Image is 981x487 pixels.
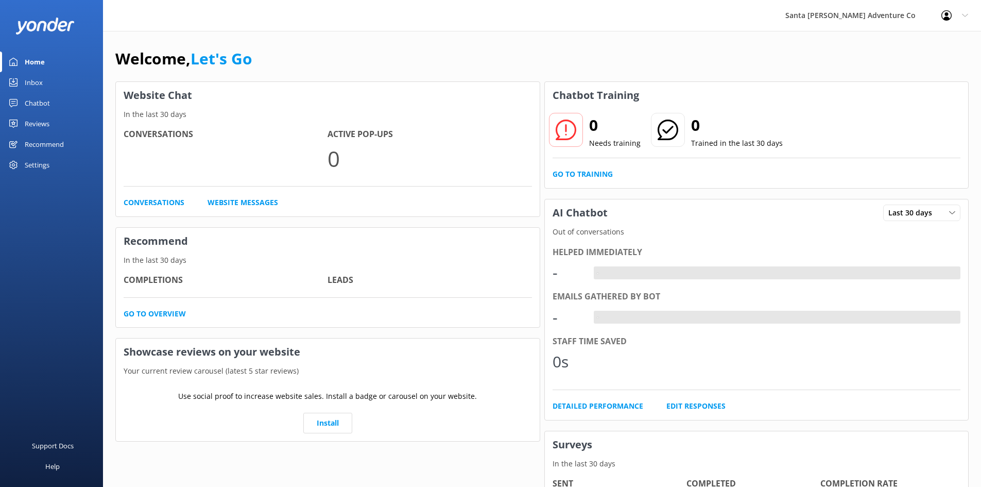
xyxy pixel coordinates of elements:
[666,400,726,412] a: Edit Responses
[124,308,186,320] a: Go to overview
[553,305,583,330] div: -
[15,18,75,35] img: yonder-white-logo.png
[45,456,60,477] div: Help
[589,138,641,149] p: Needs training
[328,274,531,287] h4: Leads
[191,48,252,69] a: Let's Go
[116,82,540,109] h3: Website Chat
[545,458,969,469] p: In the last 30 days
[553,169,613,180] a: Go to Training
[116,255,540,266] p: In the last 30 days
[25,72,43,93] div: Inbox
[116,365,540,377] p: Your current review carousel (latest 5 star reviews)
[25,134,64,155] div: Recommend
[303,413,352,433] a: Install
[594,266,601,280] div: -
[545,82,647,109] h3: Chatbot Training
[25,52,45,72] div: Home
[553,246,961,259] div: Helped immediately
[116,339,540,365] h3: Showcase reviews on your website
[691,138,783,149] p: Trained in the last 30 days
[553,335,961,348] div: Staff time saved
[691,113,783,138] h2: 0
[328,141,531,176] p: 0
[553,349,583,374] div: 0s
[116,109,540,120] p: In the last 30 days
[115,46,252,71] h1: Welcome,
[594,311,601,324] div: -
[124,197,184,208] a: Conversations
[553,260,583,285] div: -
[545,431,969,458] h3: Surveys
[124,274,328,287] h4: Completions
[25,93,50,113] div: Chatbot
[25,113,49,134] div: Reviews
[124,128,328,141] h4: Conversations
[32,435,74,456] div: Support Docs
[25,155,49,175] div: Settings
[545,199,615,226] h3: AI Chatbot
[545,226,969,238] p: Out of conversations
[888,207,938,219] span: Last 30 days
[208,197,278,208] a: Website Messages
[589,113,641,138] h2: 0
[328,128,531,141] h4: Active Pop-ups
[116,228,540,255] h3: Recommend
[553,400,643,412] a: Detailed Performance
[178,391,477,402] p: Use social proof to increase website sales. Install a badge or carousel on your website.
[553,290,961,304] div: Emails gathered by bot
